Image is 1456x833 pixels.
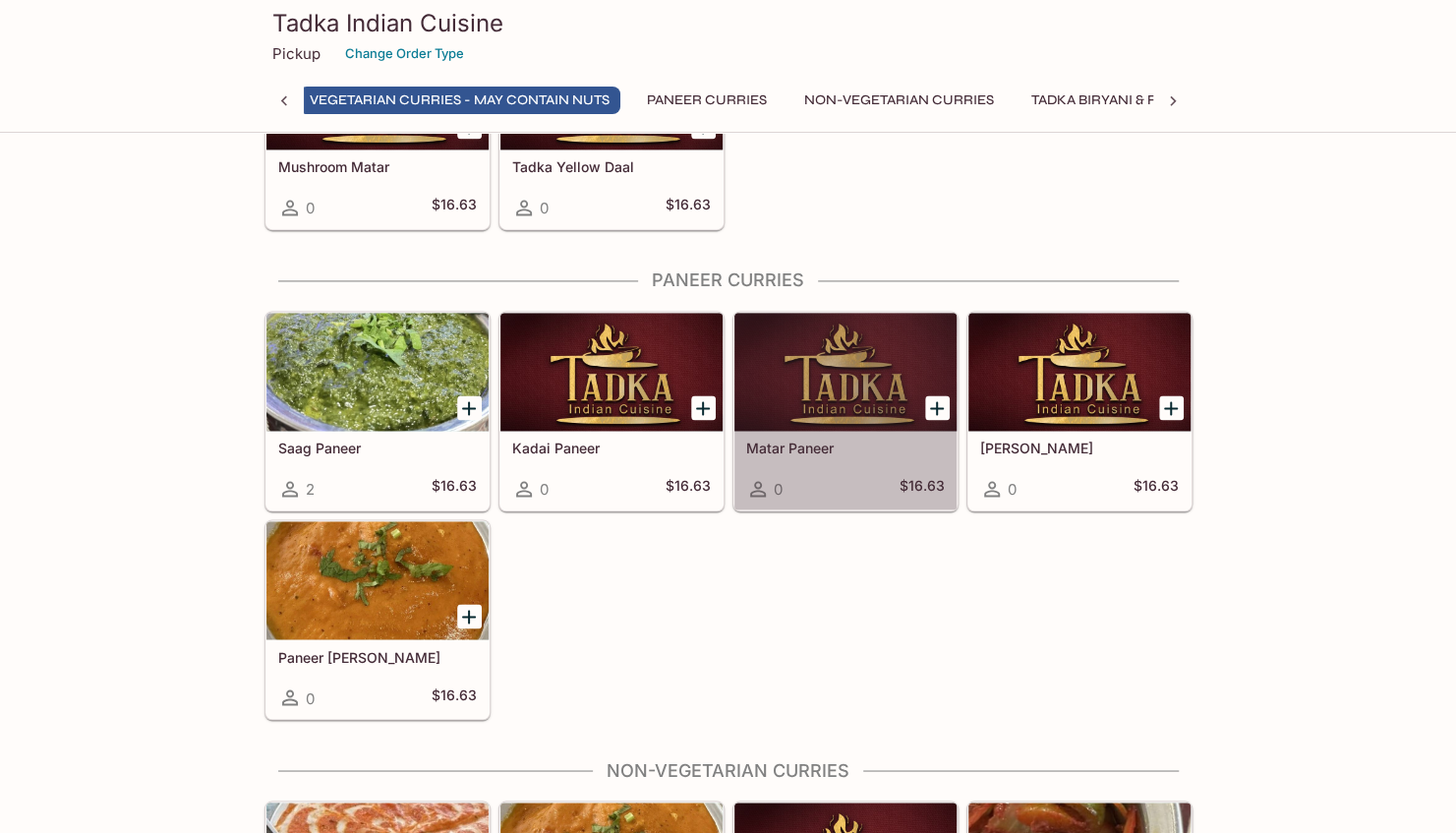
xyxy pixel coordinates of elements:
[266,31,489,149] div: Mushroom Matar
[746,440,945,456] h5: Matar Paneer
[278,648,477,665] h5: Paneer [PERSON_NAME]
[272,8,1185,38] h3: Tadka Indian Cuisine
[968,313,1191,431] div: Paneer Makhani
[512,158,711,175] h5: Tadka Yellow Daal
[272,44,320,63] p: Pickup
[457,604,482,628] button: Add Paneer Tikka Masala
[500,313,723,431] div: Kadai Paneer
[691,395,716,420] button: Add Kadai Paneer
[265,520,490,719] a: Paneer [PERSON_NAME]0$16.63
[299,87,620,114] button: Vegetarian Curries - may contain nuts
[733,312,958,510] a: Matar Paneer0$16.63
[278,440,477,456] h5: Saag Paneer
[265,312,490,510] a: Saag Paneer2$16.63
[1134,477,1179,501] h5: $16.63
[306,688,315,707] span: 0
[540,480,549,499] span: 0
[636,87,778,114] button: Paneer Curries
[734,313,957,431] div: Matar Paneer
[306,480,315,499] span: 2
[1159,395,1184,420] button: Add Paneer Makhani
[432,685,477,709] h5: $16.63
[278,158,477,175] h5: Mushroom Matar
[264,269,1193,291] h4: Paneer Curries
[432,196,477,219] h5: $16.63
[512,440,711,456] h5: Kadai Paneer
[264,759,1193,781] h4: Non-Vegetarian Curries
[540,199,549,217] span: 0
[666,477,711,501] h5: $16.63
[666,196,711,219] h5: $16.63
[266,313,489,431] div: Saag Paneer
[1008,480,1017,499] span: 0
[499,312,724,510] a: Kadai Paneer0$16.63
[774,480,783,499] span: 0
[336,38,473,69] button: Change Order Type
[457,395,482,420] button: Add Saag Paneer
[925,395,950,420] button: Add Matar Paneer
[266,521,489,639] div: Paneer Tikka Masala
[980,440,1179,456] h5: [PERSON_NAME]
[500,31,723,149] div: Tadka Yellow Daal
[432,477,477,501] h5: $16.63
[306,199,315,217] span: 0
[900,477,945,501] h5: $16.63
[967,312,1192,510] a: [PERSON_NAME]0$16.63
[1020,87,1236,114] button: Tadka Biryani & Fried Rice
[793,87,1005,114] button: Non-Vegetarian Curries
